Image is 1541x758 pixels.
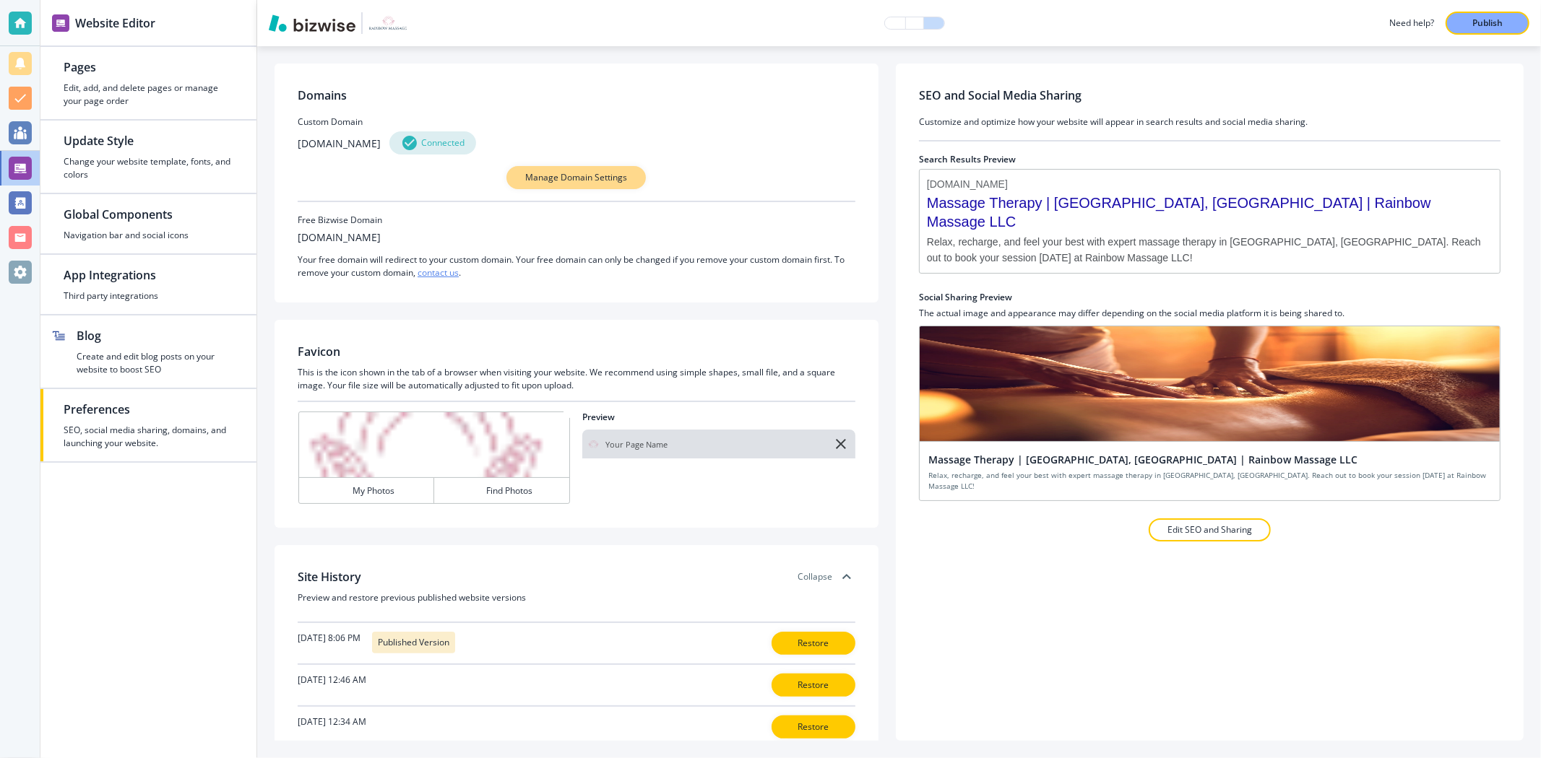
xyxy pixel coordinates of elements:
p: Edit SEO and Sharing [1167,523,1252,536]
h2: Domains [298,87,855,104]
h2: Website Editor [75,14,155,32]
h4: Find Photos [486,484,532,497]
a: contact us [418,266,459,279]
button: Manage Domain Settings [506,166,646,189]
h2: Massage Therapy | [GEOGRAPHIC_DATA], [GEOGRAPHIC_DATA] | Rainbow Massage LLC [928,452,1491,467]
h4: Change your website template, fonts, and colors [64,155,233,181]
h2: Preview [582,411,855,424]
div: My PhotosFind Photos [298,411,571,505]
p: Publish [1472,17,1503,30]
h4: My Photos [353,484,394,497]
p: Restore [790,679,837,692]
h2: Update Style [64,132,233,149]
h4: Navigation bar and social icons [64,229,233,242]
h3: [DOMAIN_NAME] [298,230,381,245]
h3: This is the icon shown in the tab of a browser when visiting your website. We recommend using sim... [298,366,855,392]
h3: Preview and restore previous published website versions [298,591,855,604]
h2: Social Sharing Preview [919,291,1501,304]
h4: Connected [421,136,465,149]
span: [DOMAIN_NAME] [927,177,1008,191]
div: Collapse [798,568,855,585]
h4: SEO, social media sharing, domains, and launching your website. [64,424,233,450]
h3: Custom Domain [298,116,855,128]
img: social sharing preview [920,326,1500,442]
h4: Relax, recharge, and feel your best with expert massage therapy in [GEOGRAPHIC_DATA], [GEOGRAPHIC... [928,470,1491,492]
h4: Edit, add, and delete pages or manage your page order [64,82,233,108]
button: PreferencesSEO, social media sharing, domains, and launching your website. [40,389,256,461]
p: Restore [790,637,837,650]
button: Edit SEO and Sharing [1149,518,1271,541]
h4: Third party integrations [64,289,233,302]
h3: Customize and optimize how your website will appear in search results and social media sharing. [919,116,1501,128]
button: Global ComponentsNavigation bar and social icons [40,194,256,253]
h4: Create and edit blog posts on your website to boost SEO [77,350,233,376]
h4: [DATE] 8:06 PM [298,632,361,645]
img: Your Logo [368,16,407,30]
button: App IntegrationsThird party integrations [40,255,256,314]
h4: [DATE] 12:34 AM [298,715,366,728]
span: Massage Therapy | [GEOGRAPHIC_DATA], [GEOGRAPHIC_DATA] | Rainbow Massage LLC [927,193,1493,231]
h2: SEO and Social Media Sharing [919,87,1501,104]
h3: [DOMAIN_NAME] [298,136,381,151]
button: BlogCreate and edit blog posts on your website to boost SEO [40,315,256,388]
button: Update StyleChange your website template, fonts, and colors [40,121,256,193]
h3: Collapse [798,570,832,583]
p: Restore [790,720,837,733]
h2: Site History [298,568,361,585]
h2: Blog [77,327,233,344]
button: Restore [772,715,855,739]
span: Relax, recharge, and feel your best with expert massage therapy in [GEOGRAPHIC_DATA], [GEOGRAPHIC... [927,234,1493,266]
button: PagesEdit, add, and delete pages or manage your page order [40,47,256,119]
h2: Search Results Preview [919,153,1501,166]
button: My Photos [299,478,434,503]
img: editor icon [52,14,69,32]
h3: Need help? [1389,17,1434,30]
h4: Your free domain will redirect to your custom domain. Your free domain can only be changed if you... [298,253,855,279]
button: Find Photos [434,478,569,503]
p: Your Page Name [605,440,668,448]
h4: The actual image and appearance may differ depending on the social media platform it is being sha... [919,307,1501,320]
img: Bizwise Logo [269,14,355,32]
h2: Preferences [64,401,233,418]
h2: Pages [64,58,233,76]
button: Restore [772,632,855,655]
p: Manage Domain Settings [525,171,627,184]
button: Publish [1446,12,1529,35]
button: Restore [772,674,855,697]
h2: Global Components [64,206,233,223]
h2: Favicon [298,343,340,360]
h2: App Integrations [64,266,233,284]
h4: Published Version [378,636,449,649]
h4: [DATE] 12:46 AM [298,674,366,687]
h3: Free Bizwise Domain [298,214,855,227]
